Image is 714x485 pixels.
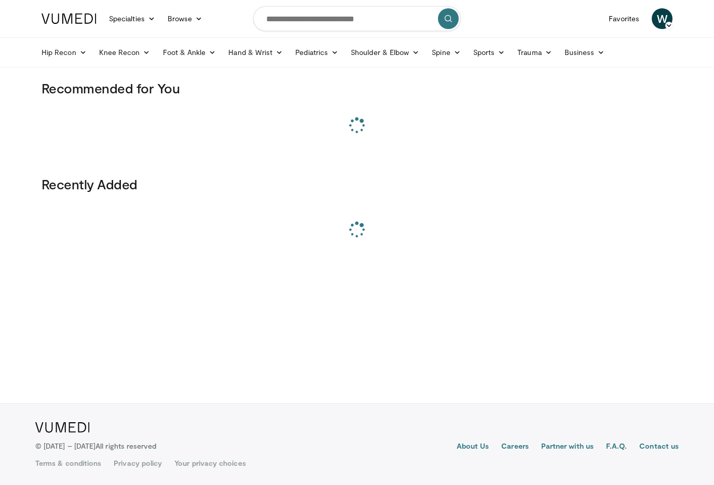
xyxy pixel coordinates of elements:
[35,441,157,451] p: © [DATE] – [DATE]
[161,8,209,29] a: Browse
[35,458,101,468] a: Terms & conditions
[253,6,461,31] input: Search topics, interventions
[425,42,466,63] a: Spine
[35,42,93,63] a: Hip Recon
[42,13,97,24] img: VuMedi Logo
[541,441,594,453] a: Partner with us
[467,42,512,63] a: Sports
[457,441,489,453] a: About Us
[222,42,289,63] a: Hand & Wrist
[558,42,611,63] a: Business
[652,8,672,29] a: W
[35,422,90,433] img: VuMedi Logo
[42,80,672,96] h3: Recommended for You
[95,441,156,450] span: All rights reserved
[511,42,558,63] a: Trauma
[93,42,157,63] a: Knee Recon
[103,8,161,29] a: Specialties
[42,176,672,192] h3: Recently Added
[639,441,679,453] a: Contact us
[606,441,627,453] a: F.A.Q.
[501,441,529,453] a: Careers
[114,458,162,468] a: Privacy policy
[289,42,345,63] a: Pediatrics
[602,8,646,29] a: Favorites
[174,458,245,468] a: Your privacy choices
[345,42,425,63] a: Shoulder & Elbow
[157,42,223,63] a: Foot & Ankle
